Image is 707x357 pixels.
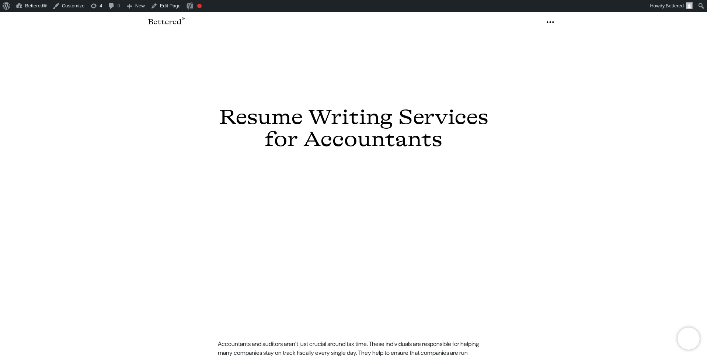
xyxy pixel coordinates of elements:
span: Bettered [666,3,684,8]
a: Bettered® [148,15,185,30]
iframe: Brevo live chat [678,327,700,350]
sup: ® [182,17,185,23]
div: Focus keyphrase not set [197,4,202,8]
h1: Resume Writing Services for Accountants [218,106,489,150]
